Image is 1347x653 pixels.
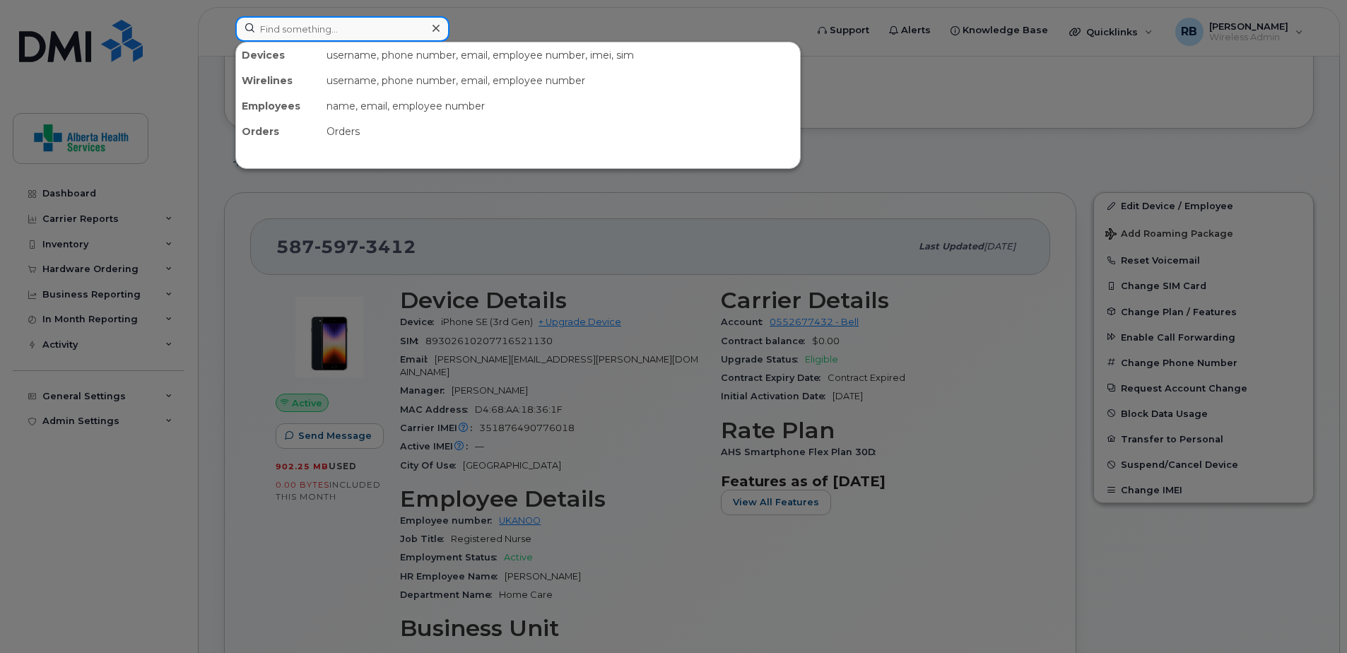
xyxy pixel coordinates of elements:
[321,42,800,68] div: username, phone number, email, employee number, imei, sim
[236,42,321,68] div: Devices
[236,119,321,144] div: Orders
[236,68,321,93] div: Wirelines
[235,16,449,42] input: Find something...
[236,93,321,119] div: Employees
[321,119,800,144] div: Orders
[321,93,800,119] div: name, email, employee number
[321,68,800,93] div: username, phone number, email, employee number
